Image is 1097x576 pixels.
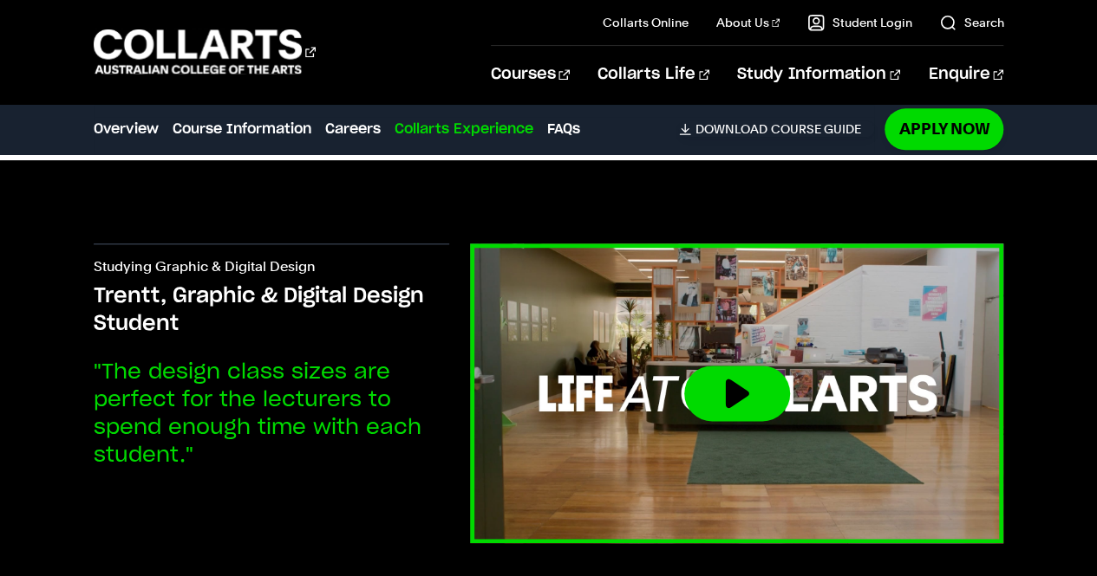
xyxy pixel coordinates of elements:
a: Search [939,14,1003,31]
a: FAQs [547,119,580,139]
a: Collarts Online [603,14,689,31]
p: "The design class sizes are perfect for the lecturers to spend enough time with each student." [94,359,449,469]
a: Courses [491,46,570,103]
h3: Trentt, Graphic & Digital Design Student [94,282,449,338]
a: Course Information [173,119,311,139]
a: DownloadCourse Guide [679,121,874,137]
a: Careers [325,119,381,139]
a: Overview [94,119,159,139]
a: Enquire [928,46,1003,103]
span: Download [695,121,767,137]
a: Apply Now [885,108,1003,149]
a: About Us [716,14,780,31]
a: Collarts Experience [395,119,533,139]
div: Go to homepage [94,27,316,76]
p: Studying Graphic & Digital Design [94,258,449,282]
a: Collarts Life [597,46,709,103]
a: Student Login [807,14,911,31]
a: Study Information [737,46,900,103]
